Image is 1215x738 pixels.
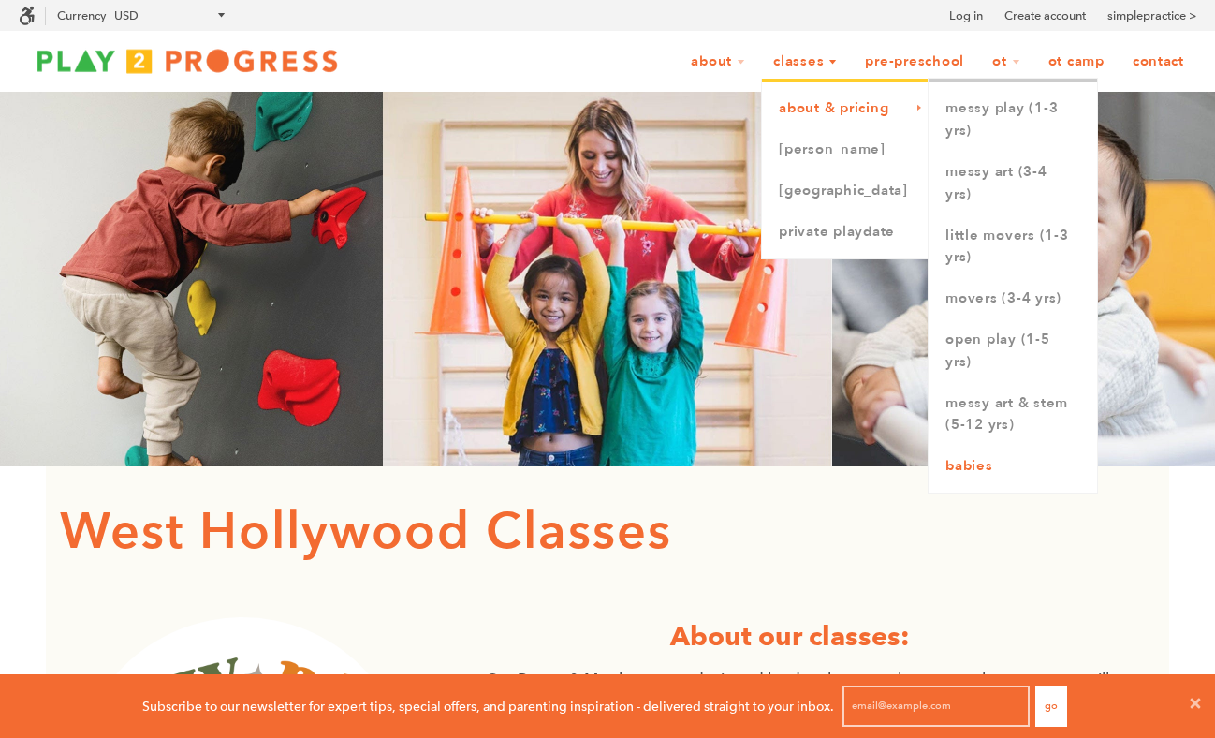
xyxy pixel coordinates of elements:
[929,152,1097,215] a: Messy Art (3-4 yrs)
[19,42,356,80] img: Play2Progress logo
[949,7,983,25] a: Log in
[929,446,1097,487] a: Babies
[1035,686,1067,727] button: Go
[670,619,910,653] strong: About our classes:
[57,8,106,22] label: Currency
[853,44,976,80] a: Pre-Preschool
[929,319,1097,383] a: Open Play (1-5 yrs)
[762,129,929,170] a: [PERSON_NAME]
[142,696,834,716] p: Subscribe to our newsletter for expert tips, special offers, and parenting inspiration - delivere...
[762,212,929,253] a: Private Playdate
[929,383,1097,447] a: Messy Art & STEM (5-12 yrs)
[486,667,1141,717] p: Our Parent & Me classes are designed by developmental stage, not by age, so we will meet your lit...
[929,278,1097,319] a: Movers (3-4 yrs)
[762,170,929,212] a: [GEOGRAPHIC_DATA]
[929,215,1097,279] a: Little Movers (1-3 yrs)
[60,494,1155,570] h1: West Hollywood Classes
[679,44,757,80] a: About
[929,88,1097,152] a: Messy Play (1-3 yrs)
[842,686,1030,727] input: email@example.com
[761,44,849,80] a: Classes
[980,44,1032,80] a: OT
[1036,44,1117,80] a: OT Camp
[762,88,929,129] a: About & Pricing
[1004,7,1086,25] a: Create account
[1120,44,1196,80] a: Contact
[1107,7,1196,25] a: simplepractice >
